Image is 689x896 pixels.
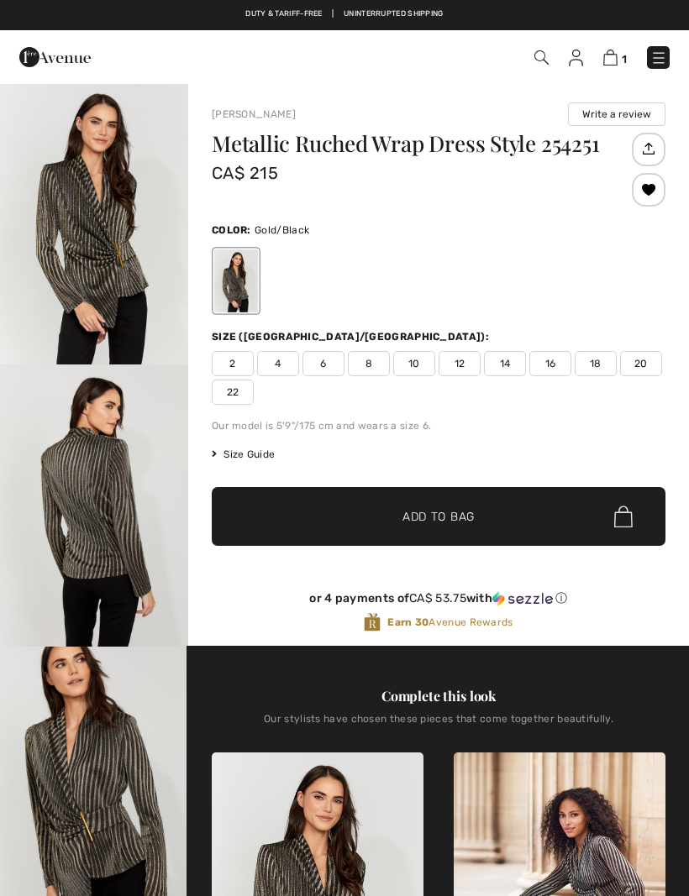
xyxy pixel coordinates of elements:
button: Write a review [568,102,665,126]
img: My Info [569,50,583,66]
div: or 4 payments ofCA$ 53.75withSezzle Click to learn more about Sezzle [212,591,665,612]
span: 18 [575,351,617,376]
img: Menu [650,50,667,66]
span: 1 [622,53,627,65]
span: 22 [212,380,254,405]
strong: Earn 30 [387,616,429,628]
img: 1ère Avenue [19,40,91,74]
span: 20 [620,351,662,376]
span: Gold/Black [255,224,309,236]
span: Size Guide [212,447,275,462]
button: Add to Bag [212,487,665,546]
img: Search [534,50,549,65]
img: Sezzle [492,591,553,606]
span: 4 [257,351,299,376]
div: or 4 payments of with [212,591,665,606]
div: Our stylists have chosen these pieces that come together beautifully. [212,713,665,738]
div: Our model is 5'9"/175 cm and wears a size 6. [212,418,665,433]
h1: Metallic Ruched Wrap Dress Style 254251 [212,133,628,155]
span: CA$ 215 [212,163,278,183]
img: Share [634,134,662,163]
img: Avenue Rewards [364,612,381,632]
div: Gold/Black [214,249,258,312]
span: 2 [212,351,254,376]
span: 8 [348,351,390,376]
span: 14 [484,351,526,376]
div: Complete this look [212,686,665,706]
span: 12 [439,351,481,376]
a: 1ère Avenue [19,48,91,64]
span: 6 [302,351,344,376]
div: Size ([GEOGRAPHIC_DATA]/[GEOGRAPHIC_DATA]): [212,329,492,344]
a: 1 [603,47,627,67]
span: Add to Bag [402,508,475,526]
img: Bag.svg [614,506,633,527]
a: [PERSON_NAME] [212,108,296,120]
span: 10 [393,351,435,376]
img: Shopping Bag [603,50,618,65]
span: Avenue Rewards [387,615,513,630]
span: Color: [212,224,251,236]
span: 16 [529,351,571,376]
span: CA$ 53.75 [409,591,466,605]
